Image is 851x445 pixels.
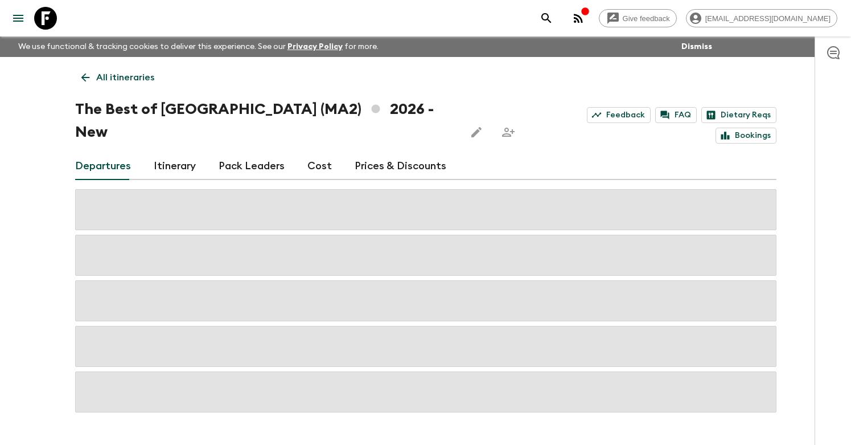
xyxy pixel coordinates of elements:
button: Edit this itinerary [465,121,488,144]
a: Cost [307,153,332,180]
div: [EMAIL_ADDRESS][DOMAIN_NAME] [686,9,837,27]
span: Share this itinerary [497,121,520,144]
a: Dietary Reqs [701,107,776,123]
a: Bookings [716,128,776,144]
a: Privacy Policy [287,43,343,51]
p: We use functional & tracking cookies to deliver this experience. See our for more. [14,36,383,57]
a: Prices & Discounts [355,153,446,180]
a: FAQ [655,107,697,123]
button: menu [7,7,30,30]
a: Departures [75,153,131,180]
p: All itineraries [96,71,154,84]
button: search adventures [535,7,558,30]
a: Give feedback [599,9,677,27]
button: Dismiss [679,39,715,55]
h1: The Best of [GEOGRAPHIC_DATA] (MA2) 2026 - New [75,98,456,144]
a: Itinerary [154,153,196,180]
span: Give feedback [616,14,676,23]
a: Feedback [587,107,651,123]
a: Pack Leaders [219,153,285,180]
a: All itineraries [75,66,161,89]
span: [EMAIL_ADDRESS][DOMAIN_NAME] [699,14,837,23]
